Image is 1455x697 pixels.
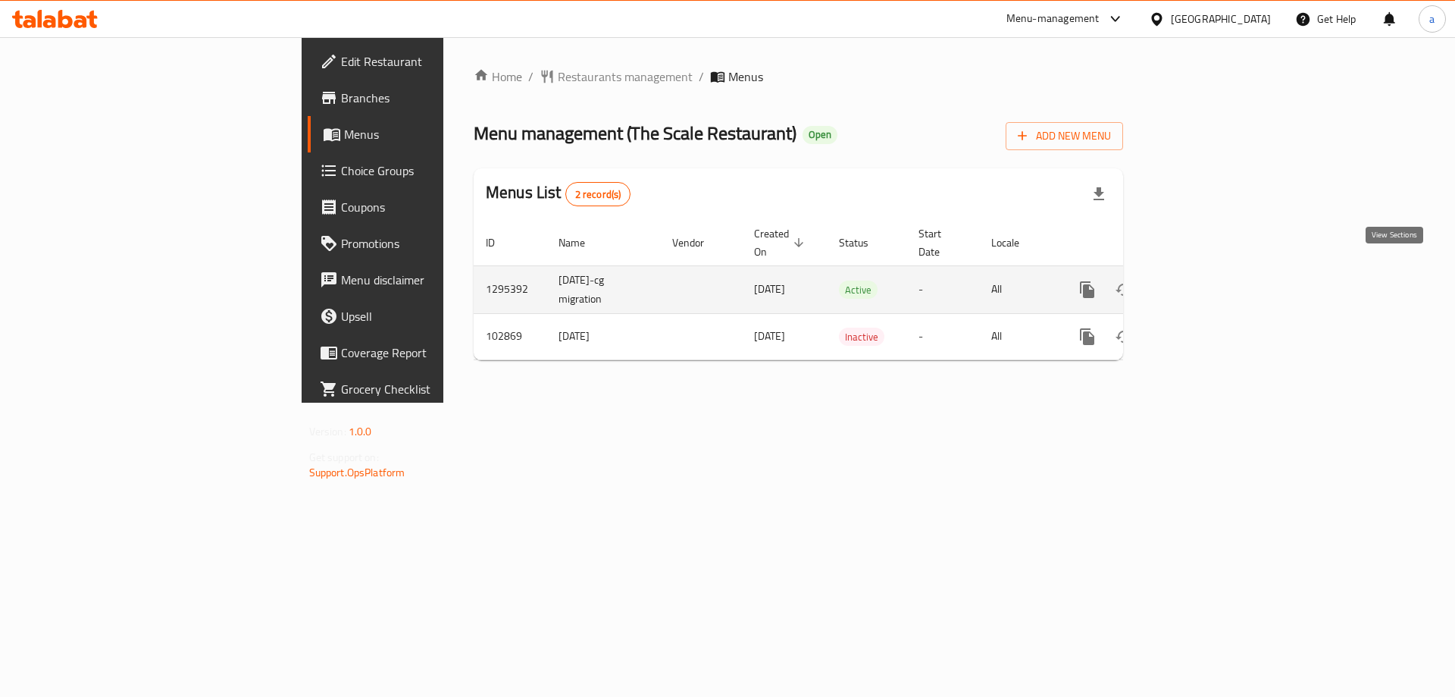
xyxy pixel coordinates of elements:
[1069,272,1106,308] button: more
[699,68,704,86] li: /
[918,224,961,261] span: Start Date
[979,265,1057,313] td: All
[839,281,878,299] div: Active
[1006,122,1123,150] button: Add New Menu
[474,68,1123,86] nav: breadcrumb
[474,220,1227,360] table: enhanced table
[991,234,1039,252] span: Locale
[672,234,724,252] span: Vendor
[728,68,763,86] span: Menus
[558,68,693,86] span: Restaurants management
[979,313,1057,359] td: All
[341,52,533,71] span: Edit Restaurant
[1018,127,1111,146] span: Add New Menu
[308,334,545,371] a: Coverage Report
[308,189,545,225] a: Coupons
[309,447,379,467] span: Get support on:
[1081,176,1117,212] div: Export file
[341,234,533,253] span: Promotions
[341,344,533,362] span: Coverage Report
[341,380,533,398] span: Grocery Checklist
[308,43,545,80] a: Edit Restaurant
[474,116,796,150] span: Menu management ( The Scale Restaurant )
[559,234,605,252] span: Name
[341,89,533,107] span: Branches
[566,187,630,202] span: 2 record(s)
[341,271,533,289] span: Menu disclaimer
[754,279,785,299] span: [DATE]
[308,298,545,334] a: Upsell
[565,182,631,206] div: Total records count
[344,125,533,143] span: Menus
[803,128,837,141] span: Open
[308,225,545,262] a: Promotions
[309,463,405,482] a: Support.OpsPlatform
[839,328,884,346] span: Inactive
[906,265,979,313] td: -
[1171,11,1271,27] div: [GEOGRAPHIC_DATA]
[341,162,533,180] span: Choice Groups
[308,262,545,298] a: Menu disclaimer
[309,422,346,441] span: Version:
[308,80,545,116] a: Branches
[308,371,545,407] a: Grocery Checklist
[1006,10,1100,28] div: Menu-management
[754,326,785,346] span: [DATE]
[341,198,533,216] span: Coupons
[540,68,693,86] a: Restaurants management
[906,313,979,359] td: -
[1069,319,1106,355] button: more
[546,265,660,313] td: [DATE]-cg migration
[1106,319,1142,355] button: Change Status
[308,116,545,152] a: Menus
[803,126,837,144] div: Open
[308,152,545,189] a: Choice Groups
[546,313,660,359] td: [DATE]
[1057,220,1227,266] th: Actions
[486,181,630,206] h2: Menus List
[839,281,878,299] span: Active
[754,224,809,261] span: Created On
[839,328,884,346] div: Inactive
[1429,11,1435,27] span: a
[486,234,515,252] span: ID
[349,422,372,441] span: 1.0.0
[341,307,533,325] span: Upsell
[839,234,888,252] span: Status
